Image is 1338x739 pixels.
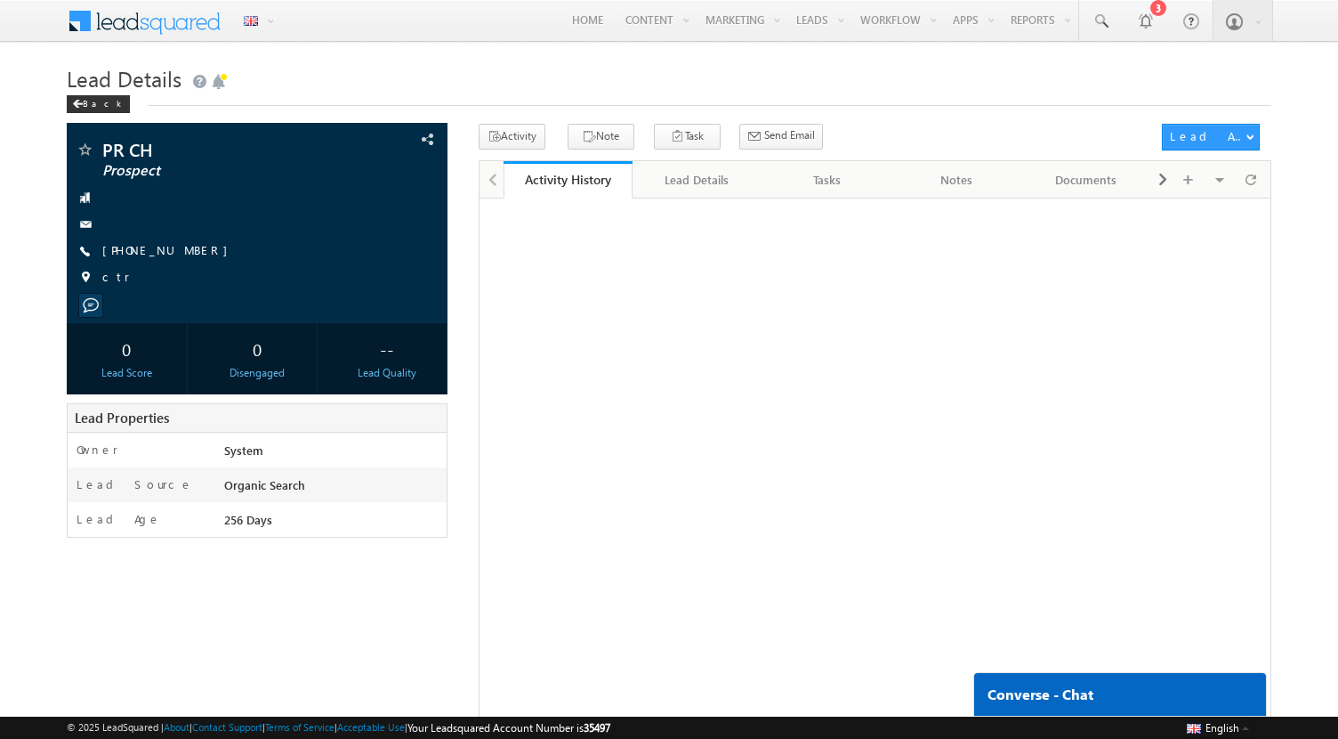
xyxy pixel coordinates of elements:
div: 0 [202,332,312,365]
a: Tasks [762,161,892,199]
a: Notes [892,161,1022,199]
label: Owner [77,442,118,458]
div: Lead Actions [1170,128,1245,144]
span: Send Email [764,127,815,143]
a: Lead Details [633,161,762,199]
a: Activity History [504,161,633,199]
span: 35497 [584,721,610,735]
div: Tasks [777,169,876,191]
a: Terms of Service [265,721,334,733]
label: Lead Source [77,476,193,492]
span: Lead Properties [75,409,169,426]
div: Lead Score [71,365,181,381]
button: Lead Actions [1162,124,1260,150]
a: About [164,721,189,733]
div: Disengaged [202,365,312,381]
div: System [220,442,447,467]
a: Back [67,94,139,110]
button: English [1182,717,1253,738]
span: PR CH [102,141,338,158]
div: 0 [71,332,181,365]
div: Lead Quality [332,365,442,381]
button: Activity [479,124,545,150]
div: Notes [907,169,1006,191]
button: Send Email [739,124,823,150]
span: Prospect [102,162,338,180]
button: Task [654,124,721,150]
span: Your Leadsquared Account Number is [407,721,610,735]
span: Lead Details [67,64,181,93]
div: -- [332,332,442,365]
a: Contact Support [192,721,262,733]
span: [PHONE_NUMBER] [102,242,237,260]
div: 256 Days [220,511,447,536]
div: Back [67,95,130,113]
span: English [1205,721,1239,735]
button: Note [568,124,634,150]
a: Documents [1022,161,1152,199]
a: Acceptable Use [337,721,405,733]
div: Organic Search [220,476,447,501]
span: Converse - Chat [987,686,1093,702]
div: Activity History [517,171,620,188]
span: © 2025 LeadSquared | | | | | [67,719,610,736]
div: Lead Details [647,169,746,191]
span: ctr [102,269,130,287]
label: Lead Age [77,511,161,527]
div: Documents [1036,169,1136,191]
